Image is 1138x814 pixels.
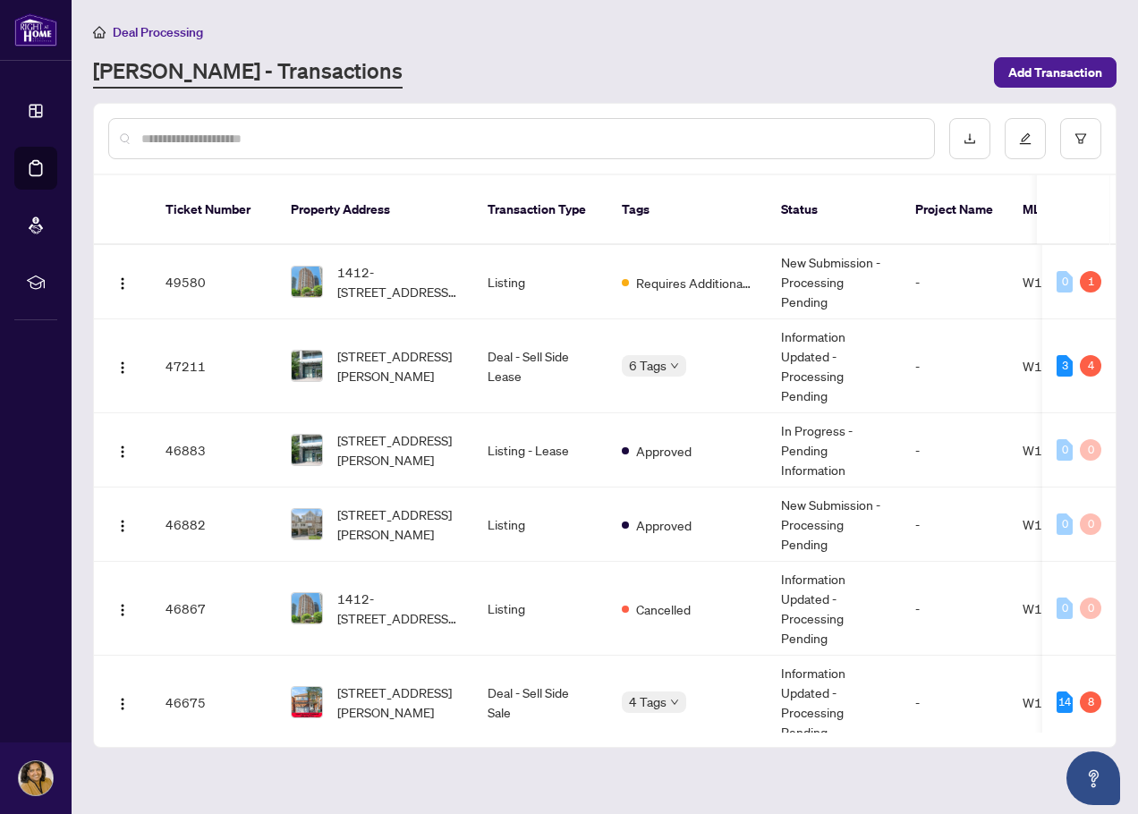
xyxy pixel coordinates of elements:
div: 14 [1057,691,1073,713]
span: down [670,698,679,707]
img: logo [14,13,57,47]
img: Logo [115,360,130,375]
span: Deal Processing [113,24,203,40]
div: 0 [1080,513,1101,535]
button: Logo [108,510,137,538]
span: down [670,361,679,370]
button: Open asap [1066,751,1120,805]
span: [STREET_ADDRESS][PERSON_NAME] [337,505,459,544]
img: thumbnail-img [292,593,322,623]
span: [STREET_ADDRESS][PERSON_NAME] [337,683,459,722]
th: Transaction Type [473,175,607,245]
td: Deal - Sell Side Sale [473,656,607,750]
td: 46867 [151,562,276,656]
td: Listing [473,562,607,656]
span: 1412-[STREET_ADDRESS][PERSON_NAME] [337,589,459,628]
th: Status [767,175,901,245]
td: 47211 [151,319,276,413]
td: 49580 [151,245,276,319]
img: Logo [115,276,130,291]
td: - [901,656,1008,750]
span: W12321493 [1023,358,1099,374]
td: 46675 [151,656,276,750]
img: Logo [115,445,130,459]
div: 3 [1057,355,1073,377]
div: 0 [1057,271,1073,293]
button: filter [1060,118,1101,159]
td: New Submission - Processing Pending [767,488,901,562]
button: Logo [108,688,137,716]
td: - [901,488,1008,562]
div: 4 [1080,355,1101,377]
td: Information Updated - Processing Pending [767,562,901,656]
div: 0 [1080,439,1101,461]
div: 1 [1080,271,1101,293]
button: edit [1005,118,1046,159]
span: W12321465 [1023,516,1099,532]
span: home [93,26,106,38]
button: download [949,118,990,159]
button: Logo [108,436,137,464]
td: Listing - Lease [473,413,607,488]
td: New Submission - Processing Pending [767,245,901,319]
span: filter [1074,132,1087,145]
img: thumbnail-img [292,509,322,539]
th: MLS # [1008,175,1116,245]
th: Ticket Number [151,175,276,245]
td: - [901,319,1008,413]
span: [STREET_ADDRESS][PERSON_NAME] [337,346,459,386]
td: - [901,562,1008,656]
img: Logo [115,697,130,711]
span: 1412-[STREET_ADDRESS][PERSON_NAME] [337,262,459,301]
div: 0 [1057,598,1073,619]
span: W12342494 [1023,274,1099,290]
button: Logo [108,594,137,623]
div: 0 [1057,513,1073,535]
button: Logo [108,352,137,380]
span: Requires Additional Docs [636,273,752,293]
img: Profile Icon [19,761,53,795]
span: W12321170 [1023,600,1099,616]
span: W12308251 [1023,694,1099,710]
td: Information Updated - Processing Pending [767,319,901,413]
div: 0 [1080,598,1101,619]
span: Approved [636,441,692,461]
span: download [964,132,976,145]
th: Property Address [276,175,473,245]
td: - [901,245,1008,319]
th: Tags [607,175,767,245]
div: 0 [1057,439,1073,461]
button: Logo [108,267,137,296]
img: Logo [115,603,130,617]
div: 8 [1080,691,1101,713]
td: 46882 [151,488,276,562]
span: edit [1019,132,1032,145]
th: Project Name [901,175,1008,245]
img: thumbnail-img [292,351,322,381]
span: [STREET_ADDRESS][PERSON_NAME] [337,430,459,470]
span: Add Transaction [1008,58,1102,87]
button: Add Transaction [994,57,1117,88]
span: 4 Tags [629,691,667,712]
td: Listing [473,245,607,319]
span: 6 Tags [629,355,667,376]
span: Approved [636,515,692,535]
td: Deal - Sell Side Lease [473,319,607,413]
img: thumbnail-img [292,435,322,465]
img: thumbnail-img [292,267,322,297]
td: In Progress - Pending Information [767,413,901,488]
a: [PERSON_NAME] - Transactions [93,56,403,89]
td: - [901,413,1008,488]
img: Logo [115,519,130,533]
span: W12321493 [1023,442,1099,458]
td: 46883 [151,413,276,488]
td: Listing [473,488,607,562]
img: thumbnail-img [292,687,322,717]
td: Information Updated - Processing Pending [767,656,901,750]
span: Cancelled [636,599,691,619]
